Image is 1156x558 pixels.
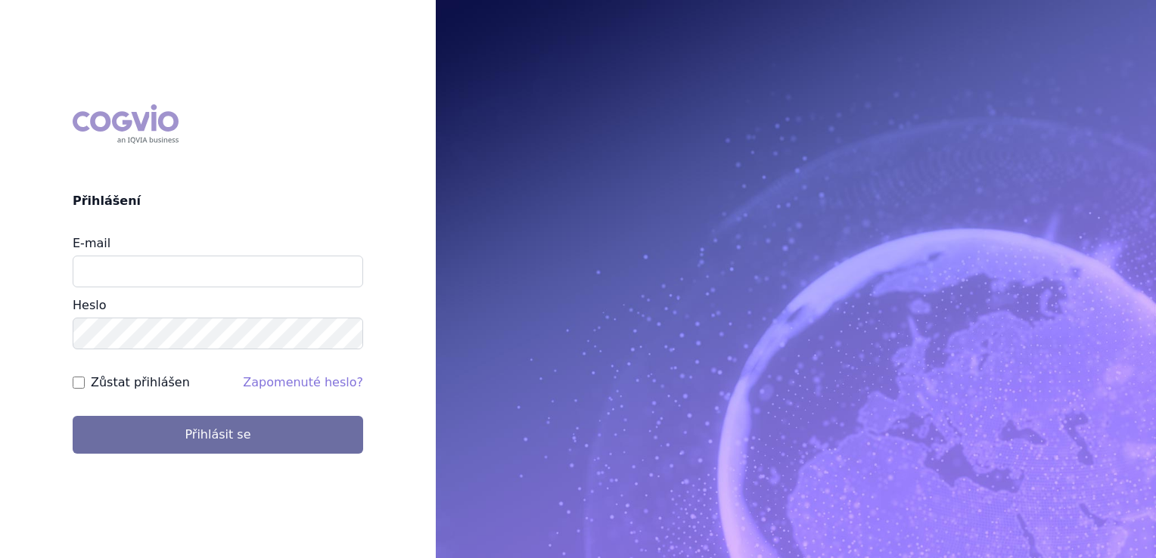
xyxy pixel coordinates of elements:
label: Zůstat přihlášen [91,374,190,392]
div: COGVIO [73,104,179,144]
button: Přihlásit se [73,416,363,454]
a: Zapomenuté heslo? [243,375,363,389]
label: E-mail [73,236,110,250]
h2: Přihlášení [73,192,363,210]
label: Heslo [73,298,106,312]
